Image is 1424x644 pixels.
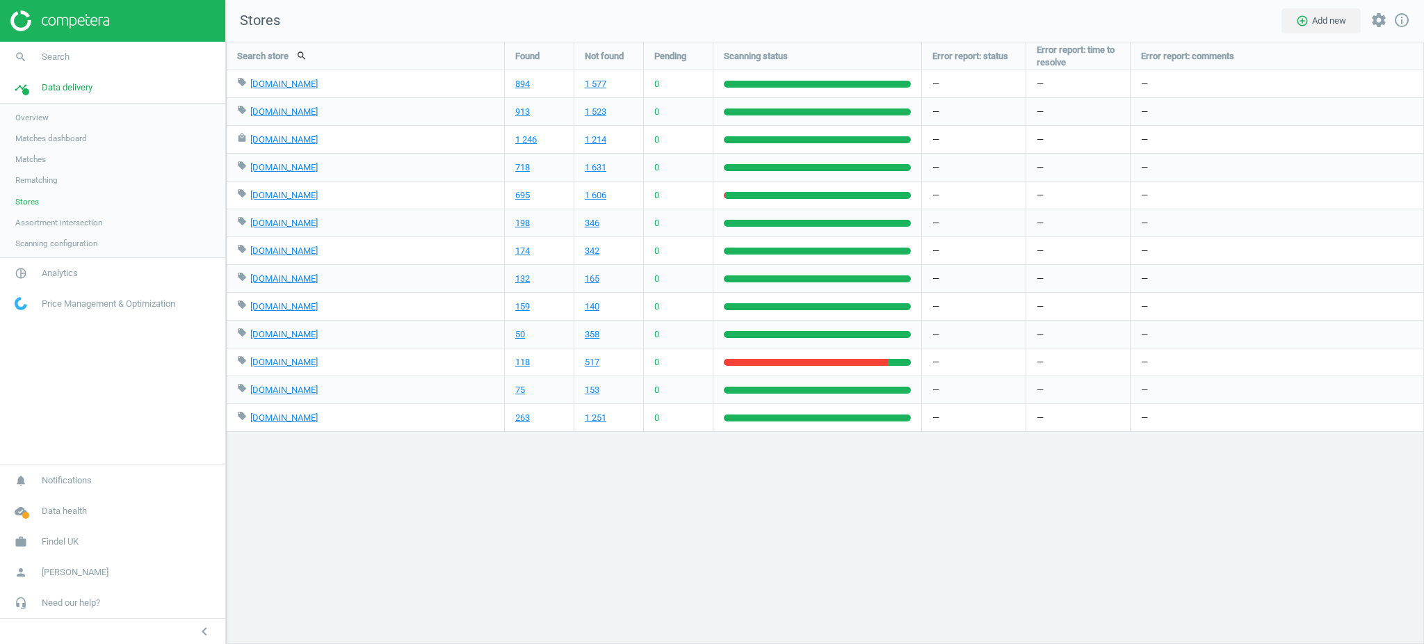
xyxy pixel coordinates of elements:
[226,11,280,31] span: Stores
[1393,12,1410,29] i: info_outline
[42,298,175,310] span: Price Management & Optimization
[250,273,318,284] a: [DOMAIN_NAME]
[922,209,1026,236] div: —
[250,106,318,117] a: [DOMAIN_NAME]
[922,348,1026,376] div: —
[15,112,49,123] span: Overview
[1037,328,1044,341] span: —
[1370,12,1387,29] i: settings
[585,78,606,90] a: 1 577
[1037,384,1044,396] span: —
[585,356,599,369] a: 517
[237,133,247,143] i: local_mall
[1131,293,1424,320] div: —
[515,161,530,174] a: 718
[515,384,525,396] a: 75
[654,273,659,285] span: 0
[585,300,599,313] a: 140
[515,106,530,118] a: 913
[15,297,27,310] img: wGWNvw8QSZomAAAAABJRU5ErkJggg==
[237,383,247,393] i: local_offer
[585,384,599,396] a: 153
[42,536,79,548] span: Findel UK
[654,134,659,146] span: 0
[1131,98,1424,125] div: —
[8,559,34,586] i: person
[8,590,34,616] i: headset_mic
[654,412,659,424] span: 0
[724,50,788,63] span: Scanning status
[922,293,1026,320] div: —
[250,329,318,339] a: [DOMAIN_NAME]
[654,245,659,257] span: 0
[1296,15,1309,27] i: add_circle_outline
[15,133,87,144] span: Matches dashboard
[1131,321,1424,348] div: —
[654,50,686,63] span: Pending
[15,238,97,249] span: Scanning configuration
[922,126,1026,153] div: —
[922,154,1026,181] div: —
[250,357,318,367] a: [DOMAIN_NAME]
[1131,70,1424,97] div: —
[654,161,659,174] span: 0
[237,355,247,365] i: local_offer
[585,217,599,230] a: 346
[250,134,318,145] a: [DOMAIN_NAME]
[289,44,315,67] button: search
[250,385,318,395] a: [DOMAIN_NAME]
[585,50,624,63] span: Not found
[237,77,247,87] i: local_offer
[515,50,540,63] span: Found
[585,161,606,174] a: 1 631
[654,217,659,230] span: 0
[1037,106,1044,118] span: —
[1037,78,1044,90] span: —
[654,78,659,90] span: 0
[42,267,78,280] span: Analytics
[237,188,247,198] i: local_offer
[1131,265,1424,292] div: —
[8,498,34,524] i: cloud_done
[42,566,108,579] span: [PERSON_NAME]
[922,265,1026,292] div: —
[10,10,109,31] img: ajHJNr6hYgQAAAAASUVORK5CYII=
[42,81,92,94] span: Data delivery
[250,190,318,200] a: [DOMAIN_NAME]
[515,328,525,341] a: 50
[42,474,92,487] span: Notifications
[654,106,659,118] span: 0
[585,273,599,285] a: 165
[1393,12,1410,30] a: info_outline
[922,98,1026,125] div: —
[237,105,247,115] i: local_offer
[250,245,318,256] a: [DOMAIN_NAME]
[1037,217,1044,230] span: —
[196,623,213,640] i: chevron_left
[515,356,530,369] a: 118
[515,78,530,90] a: 894
[654,189,659,202] span: 0
[1131,404,1424,431] div: —
[250,218,318,228] a: [DOMAIN_NAME]
[187,622,222,641] button: chevron_left
[932,50,1008,63] span: Error report: status
[42,51,70,63] span: Search
[922,70,1026,97] div: —
[515,412,530,424] a: 263
[237,328,247,337] i: local_offer
[42,505,87,517] span: Data health
[922,237,1026,264] div: —
[654,384,659,396] span: 0
[585,328,599,341] a: 358
[654,328,659,341] span: 0
[15,196,39,207] span: Stores
[8,44,34,70] i: search
[250,412,318,423] a: [DOMAIN_NAME]
[237,300,247,309] i: local_offer
[1131,237,1424,264] div: —
[250,162,318,172] a: [DOMAIN_NAME]
[515,134,537,146] a: 1 246
[515,273,530,285] a: 132
[1131,348,1424,376] div: —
